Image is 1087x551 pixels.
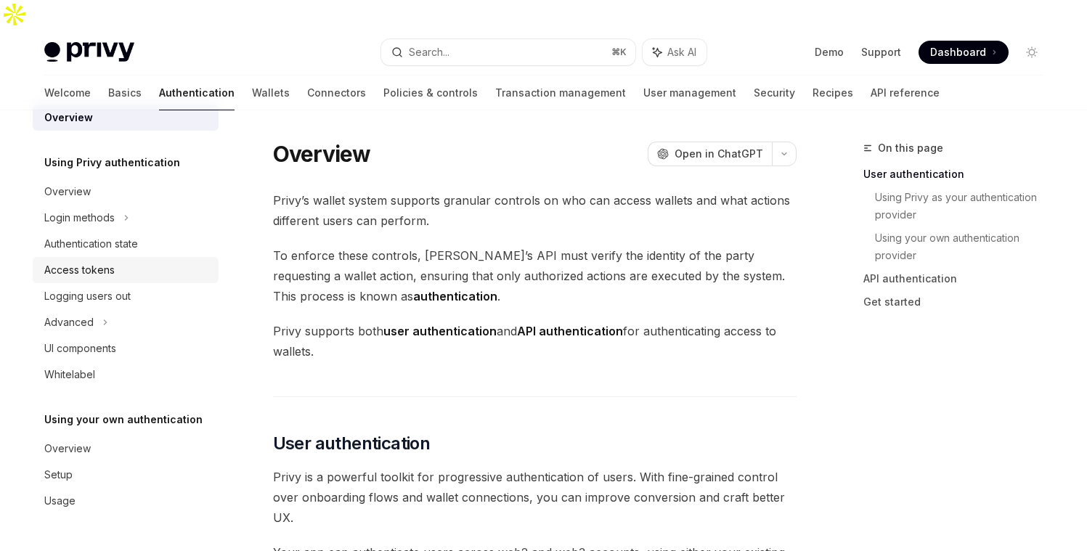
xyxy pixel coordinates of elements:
[875,186,1055,226] a: Using Privy as your authentication provider
[33,257,219,283] a: Access tokens
[643,75,736,110] a: User management
[611,46,627,58] span: ⌘ K
[675,147,763,161] span: Open in ChatGPT
[44,366,95,383] div: Whitelabel
[44,154,180,171] h5: Using Privy authentication
[44,466,73,483] div: Setup
[33,283,219,309] a: Logging users out
[930,45,986,60] span: Dashboard
[273,321,797,362] span: Privy supports both and for authenticating access to wallets.
[861,45,901,60] a: Support
[383,324,497,338] strong: user authentication
[33,462,219,488] a: Setup
[273,432,431,455] span: User authentication
[273,141,371,167] h1: Overview
[33,362,219,388] a: Whitelabel
[875,226,1055,267] a: Using your own authentication provider
[44,235,138,253] div: Authentication state
[44,411,203,428] h5: Using your own authentication
[919,41,1009,64] a: Dashboard
[648,142,772,166] button: Open in ChatGPT
[44,440,91,457] div: Overview
[863,163,1055,186] a: User authentication
[33,231,219,257] a: Authentication state
[495,75,626,110] a: Transaction management
[44,183,91,200] div: Overview
[273,245,797,306] span: To enforce these controls, [PERSON_NAME]’s API must verify the identity of the party requesting a...
[44,340,116,357] div: UI components
[44,75,91,110] a: Welcome
[108,75,142,110] a: Basics
[44,287,131,305] div: Logging users out
[871,75,940,110] a: API reference
[44,109,93,126] div: Overview
[33,105,219,131] a: Overview
[413,289,497,303] strong: authentication
[878,139,943,157] span: On this page
[273,190,797,231] span: Privy’s wallet system supports granular controls on who can access wallets and what actions diffe...
[33,335,219,362] a: UI components
[159,75,235,110] a: Authentication
[44,261,115,279] div: Access tokens
[863,290,1055,314] a: Get started
[44,492,76,510] div: Usage
[409,44,449,61] div: Search...
[383,75,478,110] a: Policies & controls
[1020,41,1043,64] button: Toggle dark mode
[273,467,797,528] span: Privy is a powerful toolkit for progressive authentication of users. With fine-grained control ov...
[33,179,219,205] a: Overview
[517,324,623,338] strong: API authentication
[307,75,366,110] a: Connectors
[815,45,844,60] a: Demo
[667,45,696,60] span: Ask AI
[44,314,94,331] div: Advanced
[863,267,1055,290] a: API authentication
[643,39,707,65] button: Ask AI
[754,75,795,110] a: Security
[813,75,853,110] a: Recipes
[33,488,219,514] a: Usage
[44,42,134,62] img: light logo
[381,39,635,65] button: Search...⌘K
[33,436,219,462] a: Overview
[252,75,290,110] a: Wallets
[44,209,115,226] div: Login methods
